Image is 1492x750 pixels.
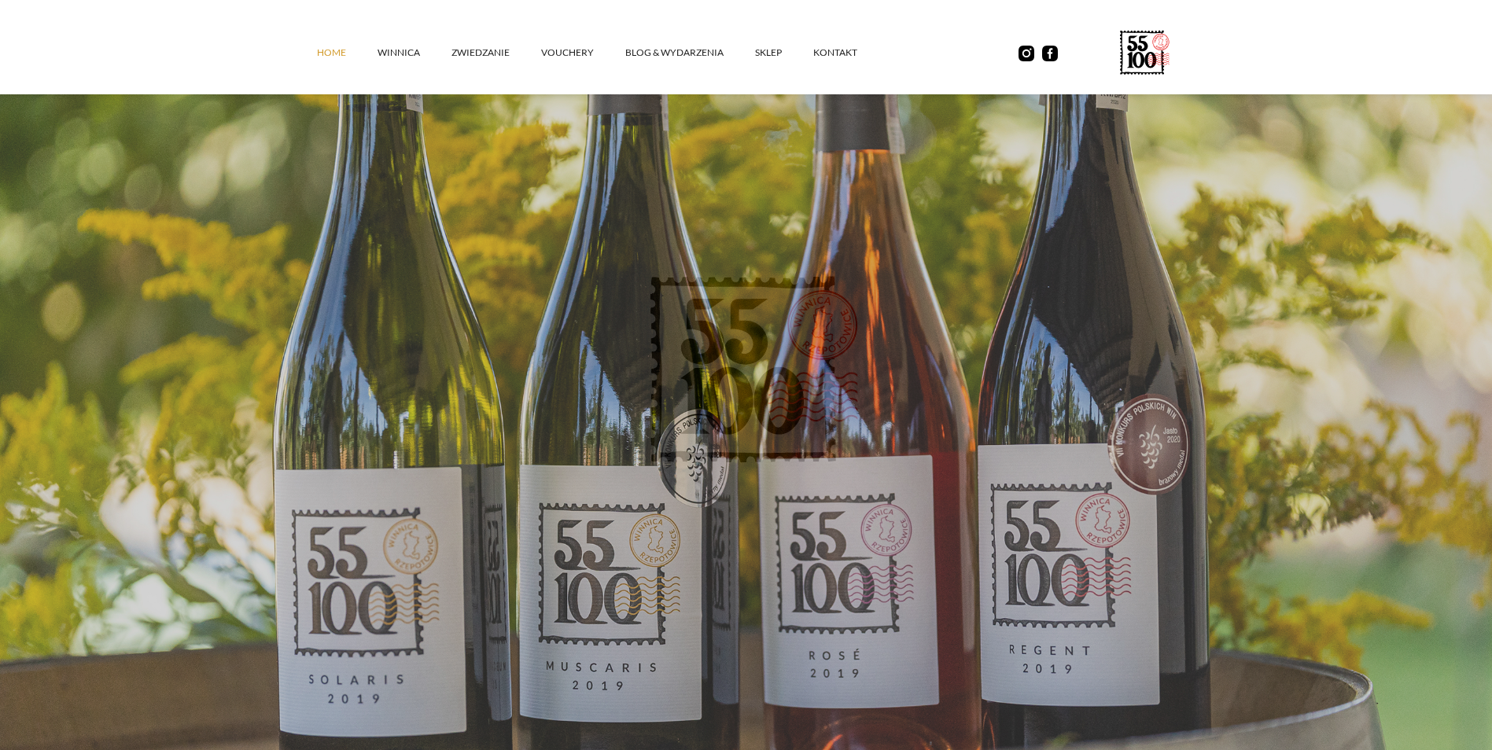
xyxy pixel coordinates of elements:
a: SKLEP [755,29,813,76]
a: Home [317,29,378,76]
a: Blog & Wydarzenia [625,29,755,76]
a: vouchery [541,29,625,76]
a: ZWIEDZANIE [451,29,541,76]
a: kontakt [813,29,889,76]
a: winnica [378,29,451,76]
